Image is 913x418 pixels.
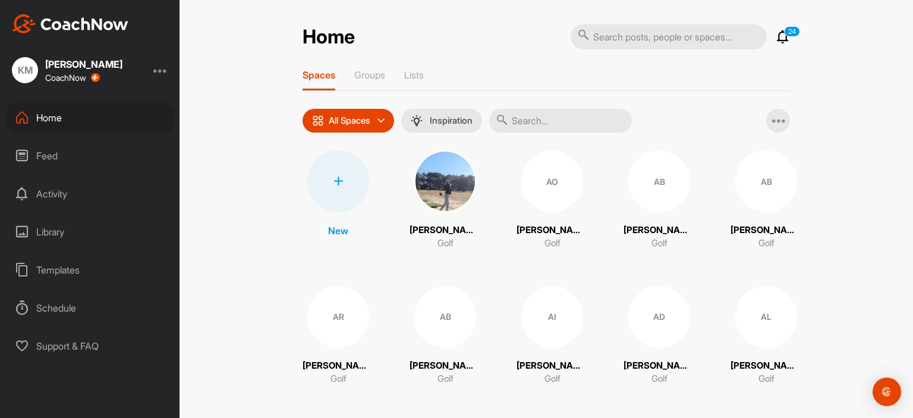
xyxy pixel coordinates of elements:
[404,69,424,81] p: Lists
[651,372,668,386] p: Golf
[731,286,802,386] a: AL[PERSON_NAME]Golf
[303,286,374,386] a: AR[PERSON_NAME]Golf
[7,331,174,361] div: Support & FAQ
[7,217,174,247] div: Library
[517,150,588,250] a: AO[PERSON_NAME]Golf
[521,150,583,212] div: AO
[328,224,348,238] p: New
[731,359,802,373] p: [PERSON_NAME]
[758,372,775,386] p: Golf
[414,286,476,348] div: AB
[354,69,385,81] p: Groups
[735,150,797,212] div: AB
[628,286,690,348] div: AD
[517,224,588,237] p: [PERSON_NAME]
[45,59,122,69] div: [PERSON_NAME]
[303,359,374,373] p: [PERSON_NAME]
[437,237,454,250] p: Golf
[410,359,481,373] p: [PERSON_NAME]
[414,150,476,212] img: square_478c17b91a35d2e122b211b4b2a42b5b.jpg
[437,372,454,386] p: Golf
[624,224,695,237] p: [PERSON_NAME]
[758,237,775,250] p: Golf
[12,14,128,33] img: CoachNow
[410,286,481,386] a: AB[PERSON_NAME]Golf
[329,116,370,125] p: All Spaces
[628,150,690,212] div: AB
[873,378,901,406] div: Open Intercom Messenger
[544,372,561,386] p: Golf
[45,73,100,83] div: CoachNow
[410,150,481,250] a: [PERSON_NAME]Golf
[517,286,588,386] a: AI[PERSON_NAME]Golf
[312,115,324,127] img: icon
[410,224,481,237] p: [PERSON_NAME]
[303,69,335,81] p: Spaces
[624,150,695,250] a: AB[PERSON_NAME]Golf
[517,359,588,373] p: [PERSON_NAME]
[624,359,695,373] p: [PERSON_NAME]
[7,103,174,133] div: Home
[7,141,174,171] div: Feed
[7,293,174,323] div: Schedule
[7,255,174,285] div: Templates
[303,26,355,49] h2: Home
[624,286,695,386] a: AD[PERSON_NAME]Golf
[544,237,561,250] p: Golf
[307,286,369,348] div: AR
[731,224,802,237] p: [PERSON_NAME]
[651,237,668,250] p: Golf
[735,286,797,348] div: AL
[12,57,38,83] div: KM
[411,115,423,127] img: menuIcon
[430,116,473,125] p: Inspiration
[784,26,800,37] p: 24
[7,179,174,209] div: Activity
[731,150,802,250] a: AB[PERSON_NAME]Golf
[330,372,347,386] p: Golf
[571,24,767,49] input: Search posts, people or spaces...
[489,109,632,133] input: Search...
[521,286,583,348] div: AI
